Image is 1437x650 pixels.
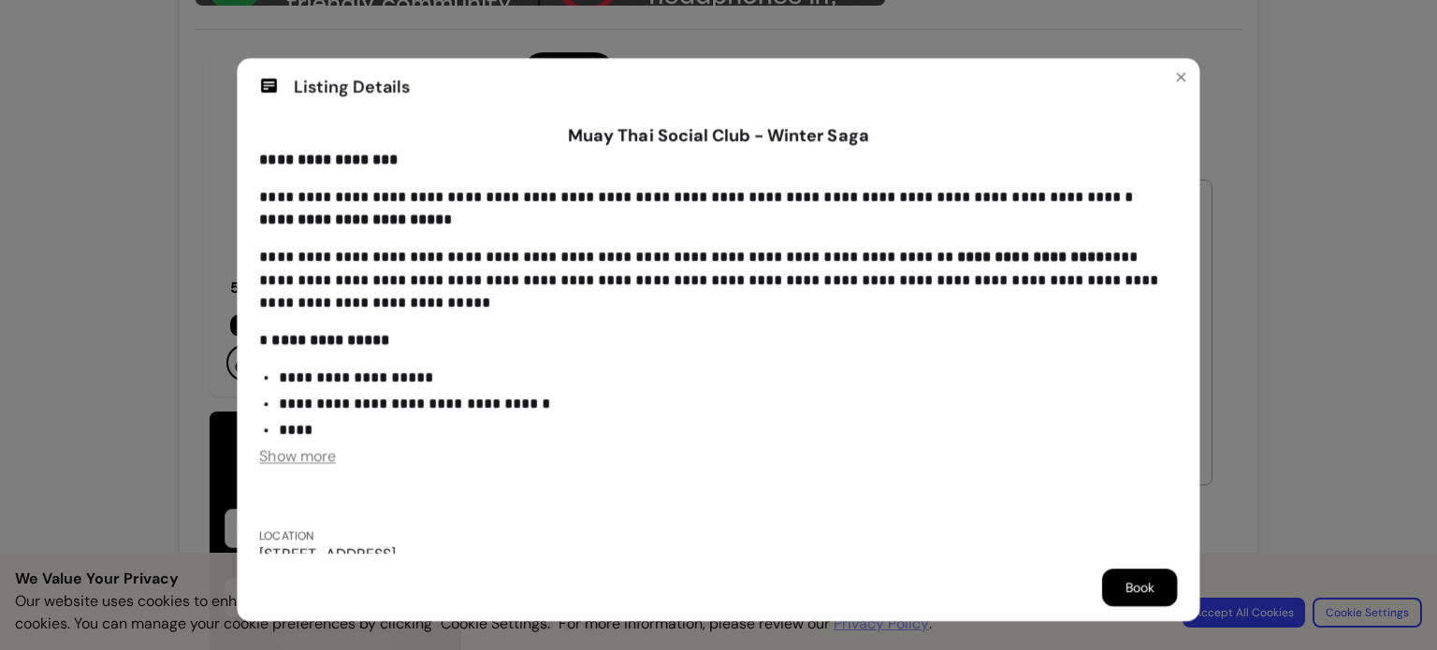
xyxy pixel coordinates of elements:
[294,74,411,100] span: Listing Details
[260,543,397,566] p: [STREET_ADDRESS]
[260,123,1178,149] h1: Muay Thai Social Club - Winter Saga
[1102,569,1177,606] button: Book
[260,528,397,543] label: Location
[1166,63,1196,93] button: Close
[260,447,336,467] span: Show more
